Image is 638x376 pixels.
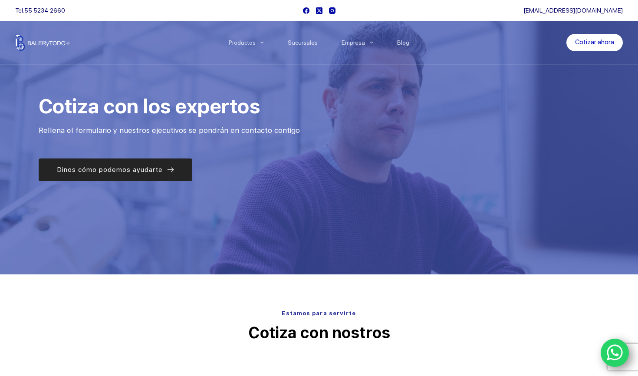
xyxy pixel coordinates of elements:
span: Cotiza con los expertos [39,94,260,118]
a: Instagram [329,7,335,14]
span: Tel. [15,7,65,14]
span: Dinos cómo podemos ayudarte [57,165,163,175]
a: Dinos cómo podemos ayudarte [39,158,192,181]
a: [EMAIL_ADDRESS][DOMAIN_NAME] [523,7,623,14]
span: Estamos para servirte [282,310,356,317]
img: Balerytodo [15,34,69,51]
a: 55 5234 2660 [24,7,65,14]
a: WhatsApp [601,339,629,367]
p: Cotiza con nostros [32,322,606,344]
a: Facebook [303,7,309,14]
nav: Menu Principal [217,21,421,64]
a: Cotizar ahora [566,34,623,51]
a: X (Twitter) [316,7,322,14]
span: Rellena el formulario y nuestros ejecutivos se pondrán en contacto contigo [39,126,300,135]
